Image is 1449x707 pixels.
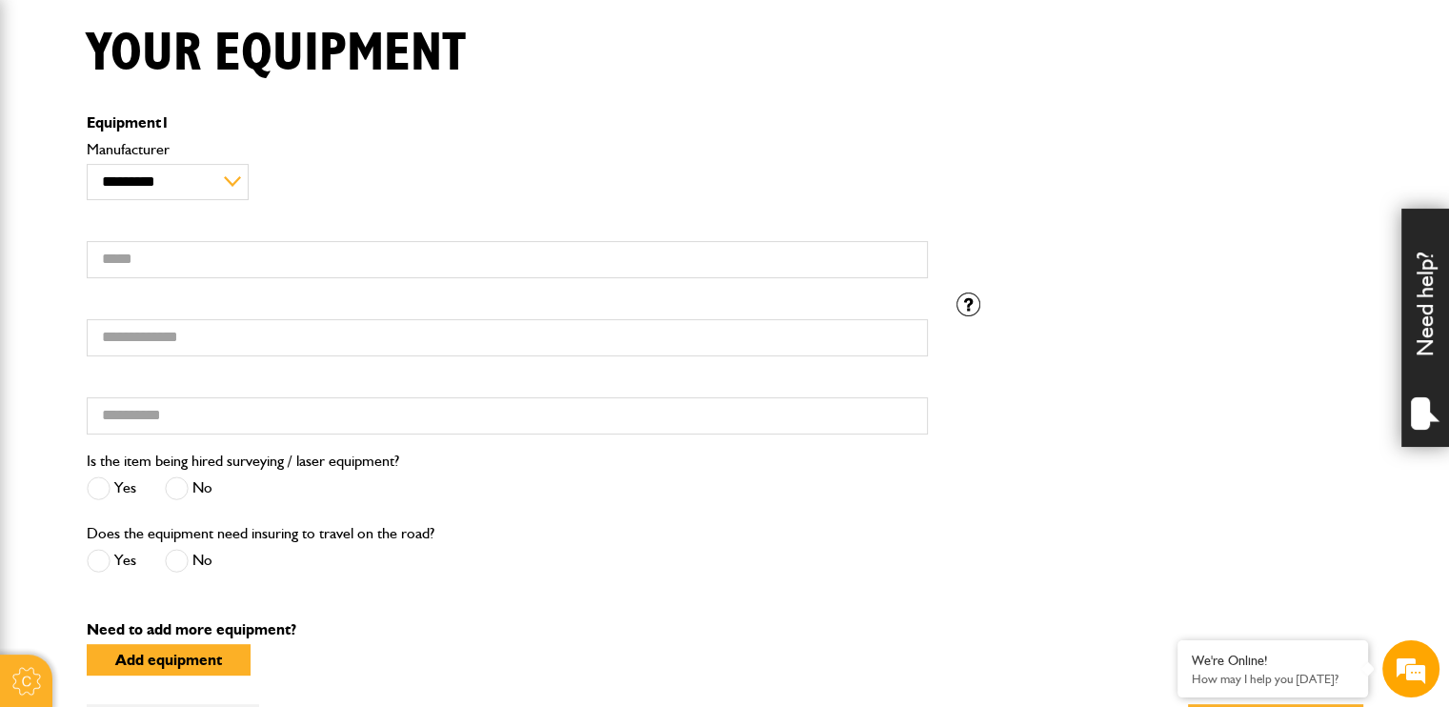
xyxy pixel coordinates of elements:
[87,549,136,573] label: Yes
[1401,209,1449,447] div: Need help?
[87,142,928,157] label: Manufacturer
[165,549,212,573] label: No
[1192,672,1354,686] p: How may I help you today?
[87,454,399,469] label: Is the item being hired surveying / laser equipment?
[165,476,212,500] label: No
[87,644,251,676] button: Add equipment
[87,526,434,541] label: Does the equipment need insuring to travel on the road?
[87,476,136,500] label: Yes
[1192,653,1354,669] div: We're Online!
[87,22,466,86] h1: Your equipment
[87,622,1363,637] p: Need to add more equipment?
[161,113,170,131] span: 1
[87,115,928,131] p: Equipment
